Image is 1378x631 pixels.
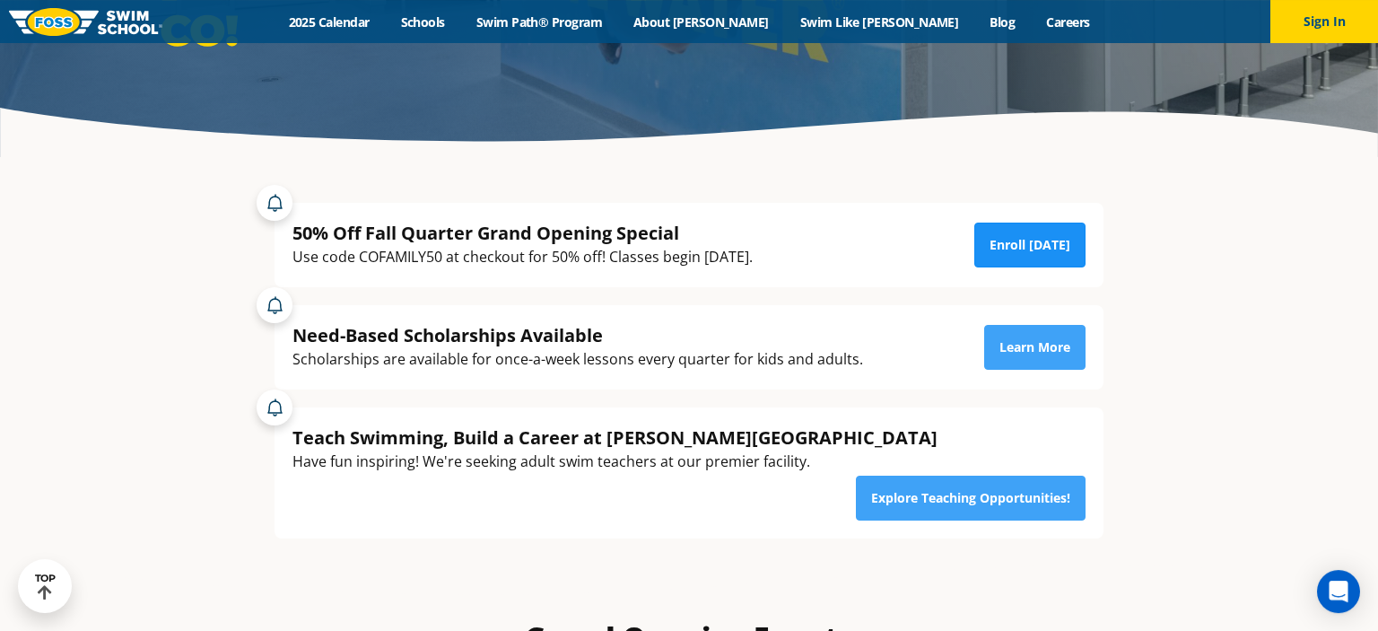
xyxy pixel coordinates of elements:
div: TOP [35,573,56,600]
a: Swim Like [PERSON_NAME] [784,13,974,31]
img: FOSS Swim School Logo [9,8,162,36]
div: Use code COFAMILY50 at checkout for 50% off! Classes begin [DATE]. [292,245,753,269]
a: Enroll [DATE] [974,223,1086,267]
a: Explore Teaching Opportunities! [856,476,1086,521]
div: Teach Swimming, Build a Career at [PERSON_NAME][GEOGRAPHIC_DATA] [292,425,938,450]
a: About [PERSON_NAME] [618,13,785,31]
div: Need-Based Scholarships Available [292,323,863,347]
a: Schools [385,13,460,31]
a: 2025 Calendar [273,13,385,31]
a: Careers [1031,13,1105,31]
div: Have fun inspiring! We're seeking adult swim teachers at our premier facility. [292,450,938,474]
a: Swim Path® Program [460,13,617,31]
div: Open Intercom Messenger [1317,570,1360,613]
a: Learn More [984,325,1086,370]
div: Scholarships are available for once-a-week lessons every quarter for kids and adults. [292,347,863,372]
div: 50% Off Fall Quarter Grand Opening Special [292,221,753,245]
a: Blog [974,13,1031,31]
